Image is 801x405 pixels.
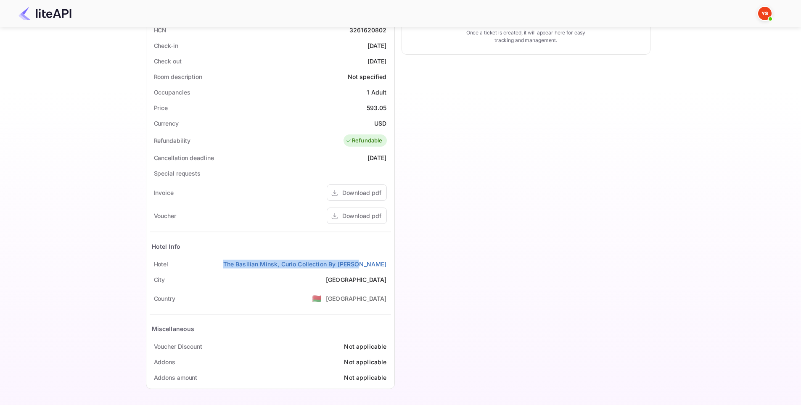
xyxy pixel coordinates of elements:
[154,72,202,81] div: Room description
[342,188,381,197] div: Download pdf
[349,26,387,34] div: 3261620802
[154,211,176,220] div: Voucher
[154,358,175,366] div: Addons
[344,373,386,382] div: Not applicable
[367,57,387,66] div: [DATE]
[154,41,178,50] div: Check-in
[344,358,386,366] div: Not applicable
[344,342,386,351] div: Not applicable
[326,275,387,284] div: [GEOGRAPHIC_DATA]
[154,119,179,128] div: Currency
[312,291,322,306] span: United States
[346,137,383,145] div: Refundable
[154,260,169,268] div: Hotel
[152,324,195,333] div: Miscellaneous
[348,72,387,81] div: Not specified
[154,342,202,351] div: Voucher Discount
[154,103,168,112] div: Price
[223,260,387,268] a: The Basilian Minsk, Curio Collection By [PERSON_NAME]
[374,119,386,128] div: USD
[154,188,174,197] div: Invoice
[152,242,181,251] div: Hotel Info
[342,211,381,220] div: Download pdf
[326,294,387,303] div: [GEOGRAPHIC_DATA]
[154,136,191,145] div: Refundability
[154,275,165,284] div: City
[154,88,190,97] div: Occupancies
[154,169,201,178] div: Special requests
[367,88,386,97] div: 1 Adult
[154,153,214,162] div: Cancellation deadline
[19,7,71,20] img: LiteAPI Logo
[460,29,592,44] p: Once a ticket is created, it will appear here for easy tracking and management.
[154,26,167,34] div: HCN
[367,41,387,50] div: [DATE]
[154,57,182,66] div: Check out
[367,103,387,112] div: 593.05
[758,7,772,20] img: Yandex Support
[154,373,198,382] div: Addons amount
[154,294,175,303] div: Country
[367,153,387,162] div: [DATE]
